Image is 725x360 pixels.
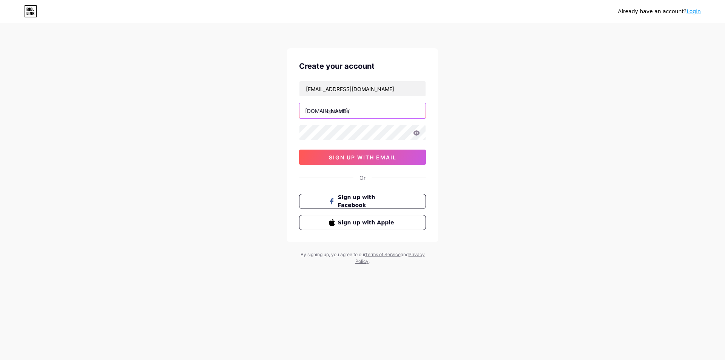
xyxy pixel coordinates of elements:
input: Email [299,81,426,96]
button: sign up with email [299,150,426,165]
div: [DOMAIN_NAME]/ [305,107,350,115]
a: Terms of Service [365,252,401,257]
button: Sign up with Apple [299,215,426,230]
div: Already have an account? [618,8,701,15]
button: Sign up with Facebook [299,194,426,209]
input: username [299,103,426,118]
span: Sign up with Facebook [338,193,396,209]
div: By signing up, you agree to our and . [298,251,427,265]
span: sign up with email [329,154,396,161]
div: Or [359,174,366,182]
span: Sign up with Apple [338,219,396,227]
a: Login [686,8,701,14]
div: Create your account [299,60,426,72]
